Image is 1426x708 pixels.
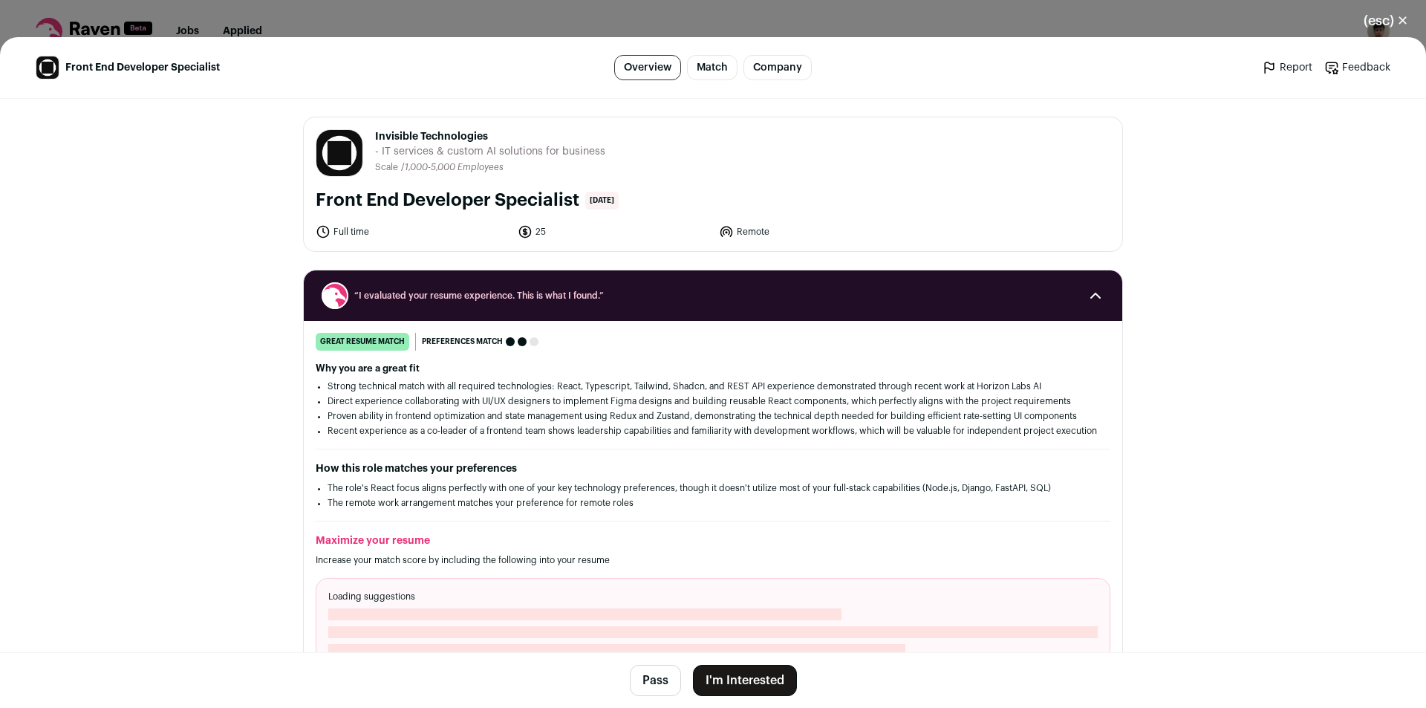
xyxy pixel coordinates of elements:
[375,129,605,144] span: Invisible Technologies
[316,363,1110,374] h2: Why you are a great fit
[65,60,220,75] span: Front End Developer Specialist
[585,192,619,210] span: [DATE]
[328,395,1098,407] li: Direct experience collaborating with UI/UX designers to implement Figma designs and building reus...
[1346,4,1426,37] button: Close modal
[687,55,738,80] a: Match
[518,224,711,239] li: 25
[405,163,504,172] span: 1,000-5,000 Employees
[328,410,1098,422] li: Proven ability in frontend optimization and state management using Redux and Zustand, demonstrati...
[328,482,1098,494] li: The role's React focus aligns perfectly with one of your key technology preferences, though it do...
[316,224,509,239] li: Full time
[316,578,1110,669] div: Loading suggestions
[316,533,1110,548] h2: Maximize your resume
[375,162,401,173] li: Scale
[328,497,1098,509] li: The remote work arrangement matches your preference for remote roles
[630,665,681,696] button: Pass
[328,425,1098,437] li: Recent experience as a co-leader of a frontend team shows leadership capabilities and familiarity...
[316,554,1110,566] p: Increase your match score by including the following into your resume
[316,189,579,212] h1: Front End Developer Specialist
[328,380,1098,392] li: Strong technical match with all required technologies: React, Typescript, Tailwind, Shadcn, and R...
[1262,60,1312,75] a: Report
[614,55,681,80] a: Overview
[316,130,362,176] img: 69e05cf858fd43f322a8fe9cd4943cff863cad4edb567cfae43d65b7d120cbb9.jpg
[316,333,409,351] div: great resume match
[316,461,1110,476] h2: How this role matches your preferences
[354,290,1072,302] span: “I evaluated your resume experience. This is what I found.”
[401,162,504,173] li: /
[36,56,59,79] img: 69e05cf858fd43f322a8fe9cd4943cff863cad4edb567cfae43d65b7d120cbb9.jpg
[422,334,503,349] span: Preferences match
[375,144,605,159] span: - IT services & custom AI solutions for business
[1324,60,1390,75] a: Feedback
[693,665,797,696] button: I'm Interested
[743,55,812,80] a: Company
[719,224,912,239] li: Remote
